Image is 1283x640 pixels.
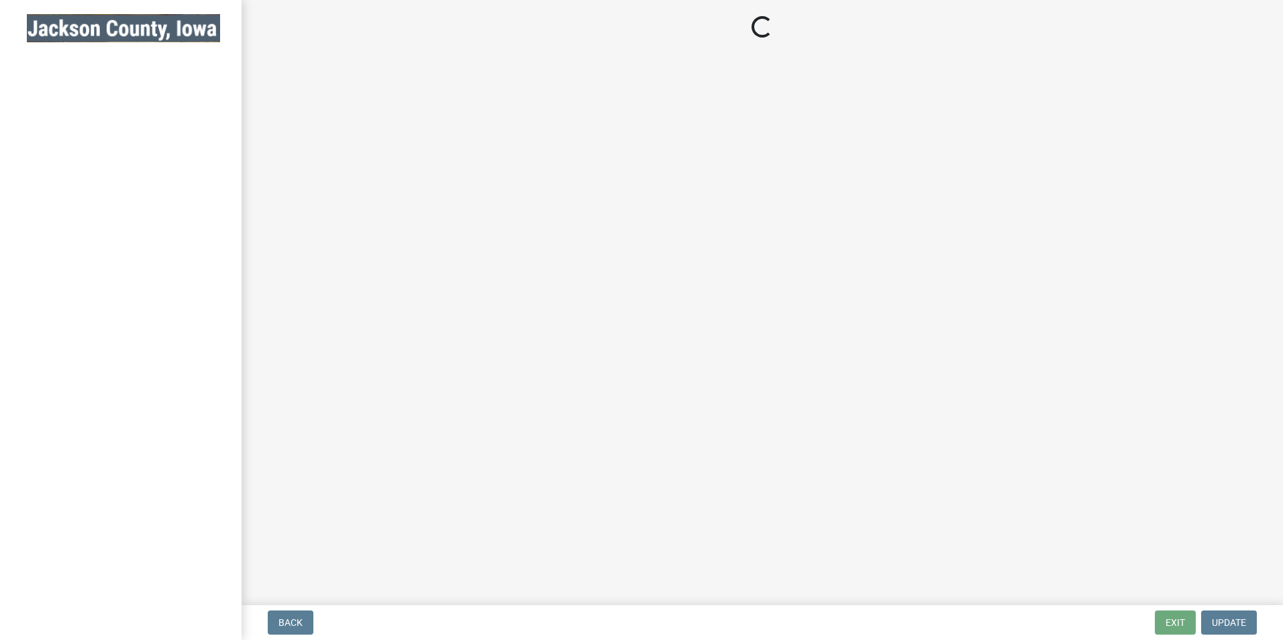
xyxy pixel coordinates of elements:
button: Back [268,610,313,635]
img: Jackson County, Iowa [27,14,220,42]
button: Update [1201,610,1257,635]
span: Back [278,617,303,628]
span: Update [1212,617,1246,628]
button: Exit [1155,610,1196,635]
